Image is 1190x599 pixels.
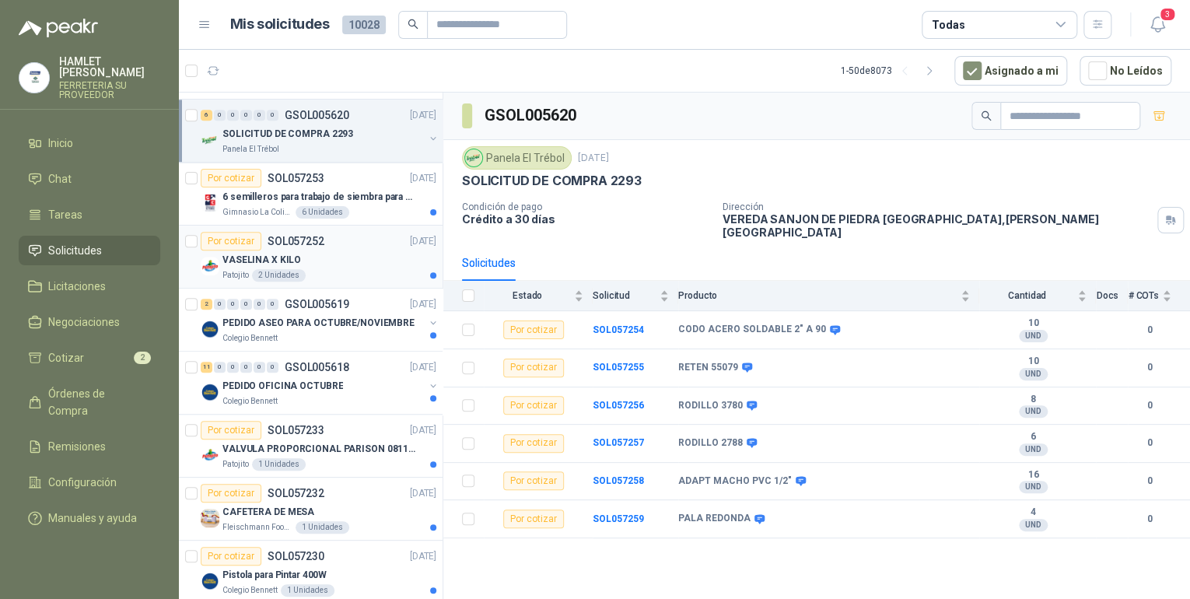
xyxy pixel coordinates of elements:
b: ADAPT MACHO PVC 1/2" [678,475,792,488]
div: Por cotizar [503,359,564,377]
a: SOL057257 [593,437,644,448]
p: SOL057233 [268,425,324,436]
div: UND [1019,330,1048,342]
div: UND [1019,519,1048,531]
div: Por cotizar [201,484,261,503]
div: Por cotizar [201,421,261,440]
div: Por cotizar [201,547,261,566]
div: 6 Unidades [296,206,349,219]
a: SOL057255 [593,362,644,373]
a: SOL057258 [593,475,644,486]
button: 3 [1143,11,1171,39]
p: [DATE] [410,171,436,186]
a: Tareas [19,200,160,229]
a: Por cotizarSOL057233[DATE] Company LogoVALVULA PROPORCIONAL PARISON 0811404612 / 4WRPEH6C4 REXROT... [179,415,443,478]
img: Company Logo [201,320,219,338]
p: [DATE] [410,486,436,501]
p: [DATE] [410,423,436,438]
p: PEDIDO OFICINA OCTUBRE [222,379,343,394]
div: UND [1019,481,1048,493]
div: Por cotizar [503,434,564,453]
p: Colegio Bennett [222,584,278,597]
th: # COTs [1128,281,1190,311]
img: Company Logo [201,383,219,401]
p: VEREDA SANJON DE PIEDRA [GEOGRAPHIC_DATA] , [PERSON_NAME][GEOGRAPHIC_DATA] [723,212,1151,239]
a: Configuración [19,468,160,497]
a: Inicio [19,128,160,158]
span: Licitaciones [48,278,106,295]
p: 6 semilleros para trabajo de siembra para estudiantes en la granja [222,190,416,205]
span: 10028 [342,16,386,34]
p: Patojito [222,269,249,282]
b: 0 [1128,398,1171,413]
button: Asignado a mi [954,56,1067,86]
a: Chat [19,164,160,194]
div: 0 [254,362,265,373]
p: [DATE] [578,151,609,166]
span: Cotizar [48,349,84,366]
span: Estado [484,290,571,301]
p: Colegio Bennett [222,395,278,408]
p: [DATE] [410,234,436,249]
img: Company Logo [201,446,219,464]
b: 0 [1128,512,1171,527]
th: Docs [1096,281,1128,311]
div: 2 Unidades [252,269,306,282]
span: Producto [678,290,957,301]
p: CAFETERA DE MESA [222,505,314,520]
p: SOL057230 [268,551,324,562]
p: GSOL005619 [285,299,349,310]
span: search [981,110,992,121]
p: Dirección [723,201,1151,212]
p: Fleischmann Foods S.A. [222,521,292,534]
b: 6 [979,431,1087,443]
b: 0 [1128,323,1171,338]
img: Logo peakr [19,19,98,37]
a: Licitaciones [19,271,160,301]
div: 0 [240,299,252,310]
span: Solicitud [593,290,656,301]
b: RODILLO 2788 [678,437,743,450]
b: 0 [1128,360,1171,375]
div: 1 Unidades [296,521,349,534]
div: Por cotizar [201,232,261,250]
div: 2 [201,299,212,310]
a: 6 0 0 0 0 0 GSOL005620[DATE] Company LogoSOLICITUD DE COMPRA 2293Panela El Trébol [201,106,439,156]
span: Remisiones [48,438,106,455]
p: VALVULA PROPORCIONAL PARISON 0811404612 / 4WRPEH6C4 REXROTH [222,442,416,457]
a: Solicitudes [19,236,160,265]
a: SOL057259 [593,513,644,524]
div: 0 [227,110,239,121]
span: Negociaciones [48,314,120,331]
a: SOL057254 [593,324,644,335]
div: 11 [201,362,212,373]
div: Solicitudes [462,254,516,271]
p: SOL057253 [268,173,324,184]
div: 0 [267,299,278,310]
a: Órdenes de Compra [19,379,160,426]
img: Company Logo [201,194,219,212]
a: Remisiones [19,432,160,461]
button: No Leídos [1080,56,1171,86]
b: 10 [979,356,1087,368]
div: 0 [254,299,265,310]
b: RODILLO 3780 [678,400,743,412]
a: SOL057256 [593,400,644,411]
p: Colegio Bennett [222,332,278,345]
div: Por cotizar [503,321,564,339]
th: Producto [678,281,979,311]
p: [DATE] [410,108,436,123]
div: 0 [240,110,252,121]
img: Company Logo [201,131,219,149]
p: HAMLET [PERSON_NAME] [59,56,160,78]
div: 0 [227,362,239,373]
a: Cotizar2 [19,343,160,373]
a: Negociaciones [19,307,160,337]
div: 0 [214,362,226,373]
a: Por cotizarSOL057253[DATE] Company Logo6 semilleros para trabajo de siembra para estudiantes en l... [179,163,443,226]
